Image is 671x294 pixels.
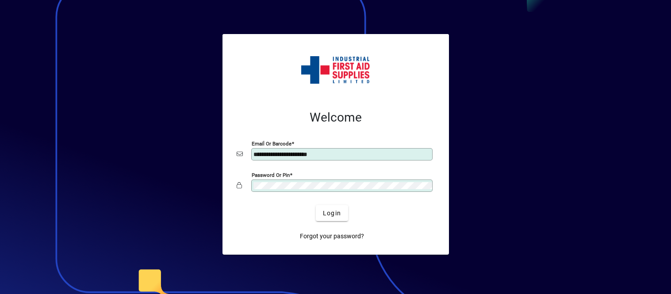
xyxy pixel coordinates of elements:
[323,209,341,218] span: Login
[252,172,290,178] mat-label: Password or Pin
[296,228,368,244] a: Forgot your password?
[252,141,291,147] mat-label: Email or Barcode
[300,232,364,241] span: Forgot your password?
[237,110,435,125] h2: Welcome
[316,205,348,221] button: Login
